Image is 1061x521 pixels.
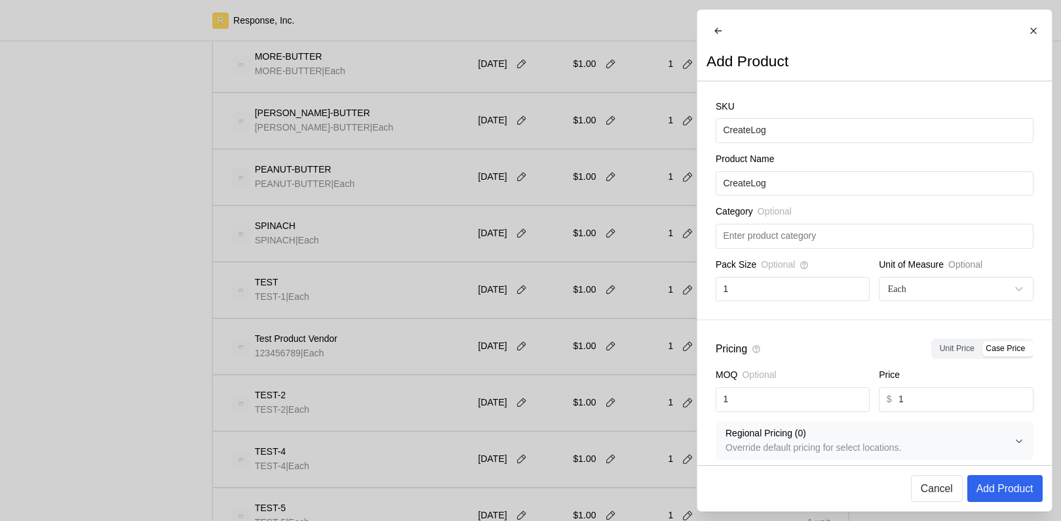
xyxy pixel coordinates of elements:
p: Regional Pricing ( 0 ) [725,427,1014,441]
div: Pack Size [716,258,870,277]
div: Product Name [716,152,1033,171]
p: Pricing [716,341,747,357]
h2: Add Product [706,51,788,72]
p: Override default pricing for select locations. [725,441,1014,455]
input: Enter MOQ [723,388,862,411]
p: $ [886,392,891,407]
div: Price [879,368,1033,387]
input: Enter Price [898,388,1026,411]
p: Optional [948,258,982,272]
div: Category [716,205,1033,224]
span: Case Price [986,344,1025,353]
input: Enter Product Name [723,172,1026,196]
input: Enter Pack Size [723,278,862,301]
button: Add Product [967,475,1042,502]
span: Unit Price [939,344,974,353]
p: Cancel [920,480,952,497]
div: SKU [716,100,1033,119]
span: Optional [757,205,791,219]
span: Optional [761,258,795,272]
p: Unit of Measure [879,258,944,272]
input: Enter Product SKU [723,119,1026,142]
input: Enter product category [723,224,1026,248]
p: Add Product [976,480,1033,497]
div: MOQ [716,368,870,387]
button: Regional Pricing (0)Override default pricing for select locations. [716,422,1033,459]
span: Optional [742,368,776,383]
button: Cancel [910,475,962,502]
